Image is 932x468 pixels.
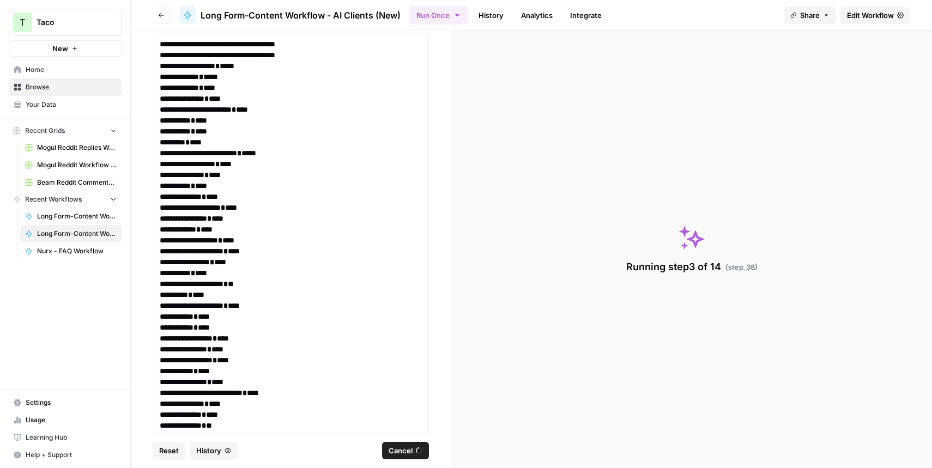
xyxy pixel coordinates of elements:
[196,445,221,456] span: History
[37,143,117,153] span: Mogul Reddit Replies Workflow Grid
[52,43,68,54] span: New
[9,394,122,411] a: Settings
[840,7,910,24] a: Edit Workflow
[20,242,122,260] a: Nurx - FAQ Workflow
[37,178,117,187] span: Beam Reddit Comments Workflow Grid (1)
[37,17,102,28] span: Taco
[9,191,122,208] button: Recent Workflows
[725,262,758,272] span: ( step_38 )
[37,160,117,170] span: Mogul Reddit Workflow Grid (1)
[9,446,122,464] button: Help + Support
[179,7,401,24] a: Long Form-Content Workflow - AI Clients (New)
[20,225,122,242] a: Long Form-Content Workflow - AI Clients (New)
[9,40,122,57] button: New
[37,246,117,256] span: Nurx - FAQ Workflow
[784,7,836,24] button: Share
[626,259,758,275] div: Running step 3 of 14
[26,65,117,75] span: Home
[20,174,122,191] a: Beam Reddit Comments Workflow Grid (1)
[847,10,894,21] span: Edit Workflow
[26,433,117,442] span: Learning Hub
[20,139,122,156] a: Mogul Reddit Replies Workflow Grid
[26,450,117,460] span: Help + Support
[9,61,122,78] a: Home
[9,411,122,429] a: Usage
[26,415,117,425] span: Usage
[26,100,117,110] span: Your Data
[382,442,429,459] button: Cancel
[515,7,559,24] a: Analytics
[20,156,122,174] a: Mogul Reddit Workflow Grid (1)
[20,208,122,225] a: Long Form-Content Workflow - B2B Clients
[472,7,510,24] a: History
[190,442,238,459] button: History
[153,442,185,459] button: Reset
[9,78,122,96] a: Browse
[9,9,122,36] button: Workspace: Taco
[800,10,820,21] span: Share
[37,211,117,221] span: Long Form-Content Workflow - B2B Clients
[201,9,401,22] span: Long Form-Content Workflow - AI Clients (New)
[9,96,122,113] a: Your Data
[37,229,117,239] span: Long Form-Content Workflow - AI Clients (New)
[159,445,179,456] span: Reset
[564,7,608,24] a: Integrate
[25,195,82,204] span: Recent Workflows
[409,6,468,25] button: Run Once
[26,82,117,92] span: Browse
[20,16,25,29] span: T
[26,398,117,408] span: Settings
[9,123,122,139] button: Recent Grids
[9,429,122,446] a: Learning Hub
[25,126,65,136] span: Recent Grids
[389,445,413,456] span: Cancel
